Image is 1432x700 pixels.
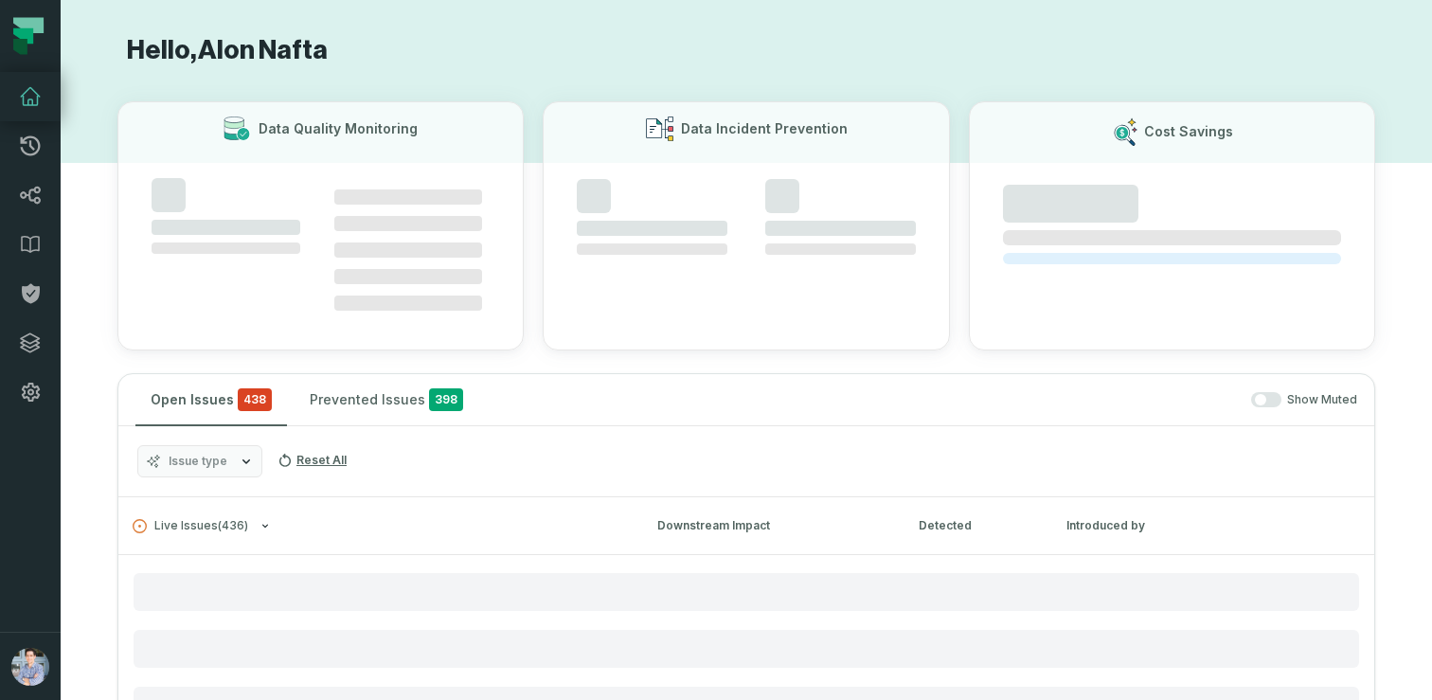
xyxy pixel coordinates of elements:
img: avatar of Alon Nafta [11,648,49,686]
div: Downstream Impact [657,517,885,534]
div: Detected [919,517,1032,534]
button: Data Quality Monitoring [117,101,524,350]
button: Open Issues [135,374,287,425]
h3: Cost Savings [1144,122,1233,141]
span: Live Issues ( 436 ) [133,519,248,533]
button: Issue type [137,445,262,477]
span: critical issues and errors combined [238,388,272,411]
h3: Data Quality Monitoring [259,119,418,138]
h1: Hello, Alon Nafta [117,34,1375,67]
button: Data Incident Prevention [543,101,949,350]
span: Issue type [169,454,227,469]
button: Cost Savings [969,101,1375,350]
div: Introduced by [1066,517,1360,534]
button: Live Issues(436) [133,519,623,533]
button: Prevented Issues [295,374,478,425]
h3: Data Incident Prevention [681,119,848,138]
span: 398 [429,388,463,411]
div: Show Muted [486,392,1357,408]
button: Reset All [270,445,354,476]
